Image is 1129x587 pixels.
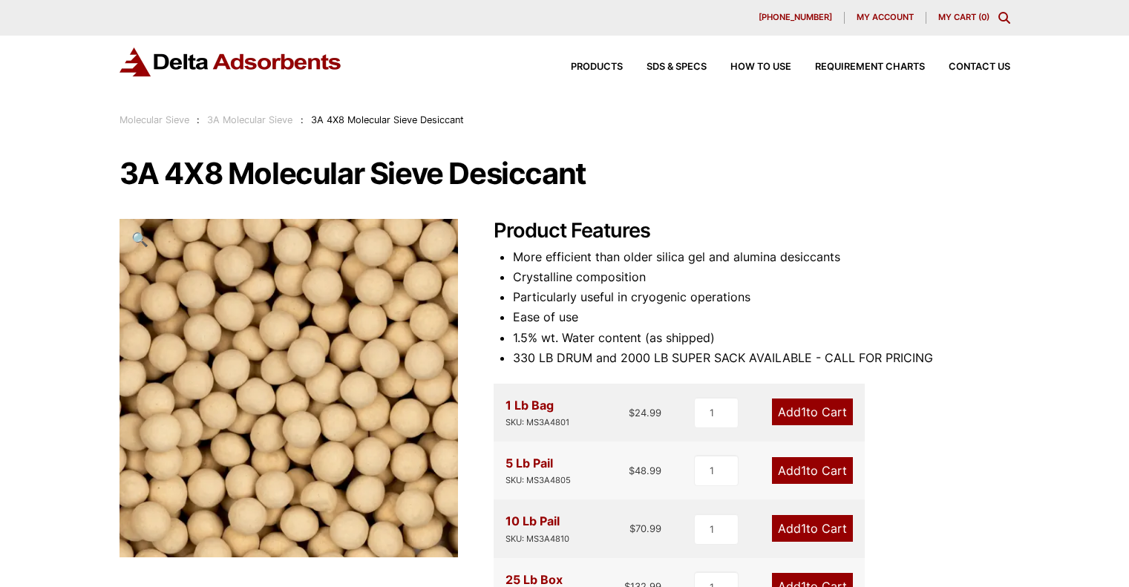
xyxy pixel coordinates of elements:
li: Crystalline composition [513,267,1010,287]
div: SKU: MS3A4805 [505,473,571,488]
li: Ease of use [513,307,1010,327]
span: 1 [801,463,806,478]
span: [PHONE_NUMBER] [759,13,832,22]
div: Toggle Modal Content [998,12,1010,24]
a: View full-screen image gallery [120,219,160,260]
bdi: 70.99 [629,522,661,534]
div: 1 Lb Bag [505,396,569,430]
div: 10 Lb Pail [505,511,569,545]
span: 0 [981,12,986,22]
a: Products [547,62,623,72]
a: 3A Molecular Sieve [207,114,292,125]
span: 1 [801,521,806,536]
span: Contact Us [949,62,1010,72]
a: Contact Us [925,62,1010,72]
li: 330 LB DRUM and 2000 LB SUPER SACK AVAILABLE - CALL FOR PRICING [513,348,1010,368]
h2: Product Features [494,219,1010,243]
span: : [301,114,304,125]
div: SKU: MS3A4801 [505,416,569,430]
span: $ [629,465,635,476]
li: 1.5% wt. Water content (as shipped) [513,328,1010,348]
a: Add1to Cart [772,457,853,484]
span: 3A 4X8 Molecular Sieve Desiccant [311,114,464,125]
span: $ [629,522,635,534]
a: Molecular Sieve [120,114,189,125]
div: SKU: MS3A4810 [505,532,569,546]
bdi: 24.99 [629,407,661,419]
img: Delta Adsorbents [120,47,342,76]
a: How to Use [707,62,791,72]
span: SDS & SPECS [647,62,707,72]
a: SDS & SPECS [623,62,707,72]
span: Products [571,62,623,72]
div: 5 Lb Pail [505,453,571,488]
span: 1 [801,404,806,419]
li: Particularly useful in cryogenic operations [513,287,1010,307]
span: Requirement Charts [815,62,925,72]
a: My account [845,12,926,24]
a: [PHONE_NUMBER] [747,12,845,24]
span: 🔍 [131,231,148,247]
span: : [197,114,200,125]
a: Add1to Cart [772,399,853,425]
span: $ [629,407,635,419]
bdi: 48.99 [629,465,661,476]
a: My Cart (0) [938,12,989,22]
a: Requirement Charts [791,62,925,72]
h1: 3A 4X8 Molecular Sieve Desiccant [120,158,1010,189]
span: My account [857,13,914,22]
a: Add1to Cart [772,515,853,542]
span: How to Use [730,62,791,72]
li: More efficient than older silica gel and alumina desiccants [513,247,1010,267]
